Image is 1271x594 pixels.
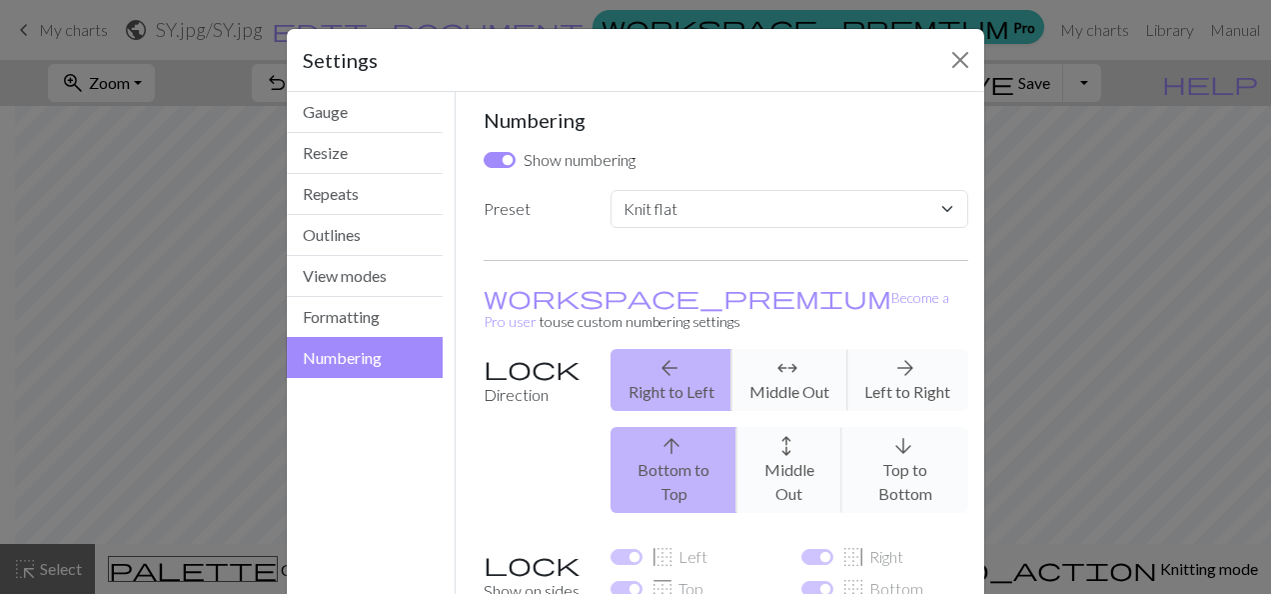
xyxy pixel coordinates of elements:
button: Close [944,44,976,76]
button: View modes [287,256,443,297]
label: Left [650,545,707,569]
h5: Settings [303,45,378,75]
h5: Numbering [484,108,969,132]
span: border_right [841,543,865,571]
button: Numbering [287,337,443,378]
label: Show numbering [524,148,635,172]
span: workspace_premium [484,283,891,311]
label: Right [841,545,903,569]
span: border_left [650,543,674,571]
small: to use custom numbering settings [484,289,949,330]
button: Resize [287,133,443,174]
a: Become a Pro user [484,289,949,330]
button: Formatting [287,297,443,338]
label: Direction [472,349,599,529]
label: Preset [472,190,599,236]
button: Repeats [287,174,443,215]
button: Gauge [287,92,443,133]
button: Outlines [287,215,443,256]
